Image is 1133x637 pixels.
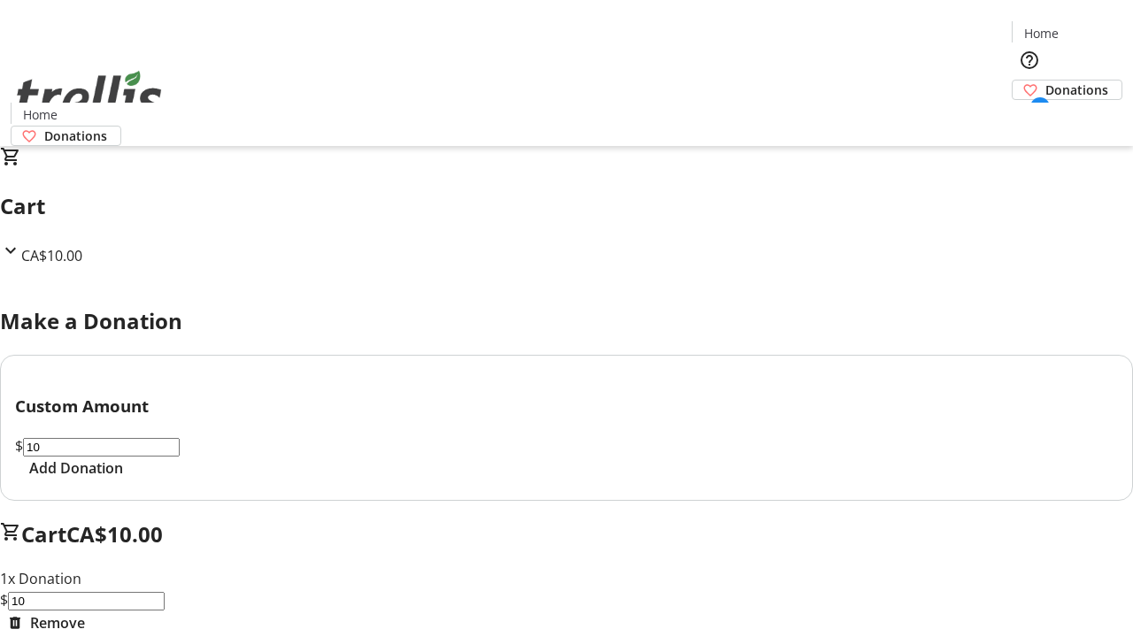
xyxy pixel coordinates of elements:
button: Help [1012,42,1047,78]
span: Home [1024,24,1059,42]
img: Orient E2E Organization jilktz4xHa's Logo [11,51,168,140]
button: Cart [1012,100,1047,135]
span: CA$10.00 [66,519,163,549]
span: Donations [1045,81,1108,99]
span: Home [23,105,58,124]
span: Remove [30,612,85,633]
span: $ [15,436,23,456]
a: Home [1013,24,1069,42]
input: Donation Amount [23,438,180,457]
button: Add Donation [15,457,137,479]
span: Donations [44,127,107,145]
a: Home [12,105,68,124]
a: Donations [11,126,121,146]
span: CA$10.00 [21,246,82,265]
a: Donations [1012,80,1122,100]
span: Add Donation [29,457,123,479]
h3: Custom Amount [15,394,1118,418]
input: Donation Amount [8,592,165,610]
